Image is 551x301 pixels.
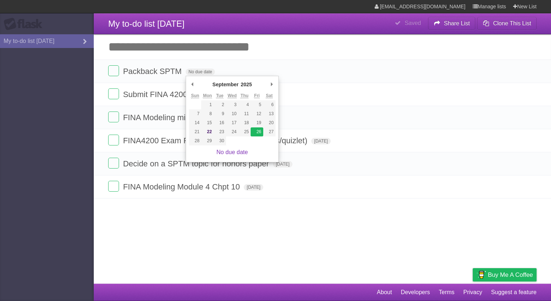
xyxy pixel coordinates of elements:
button: 14 [189,118,201,127]
button: 22 [201,127,213,136]
a: No due date [216,149,248,155]
button: 20 [263,118,275,127]
a: Buy me a coffee [473,268,537,282]
abbr: Wednesday [228,93,237,99]
button: 8 [201,109,213,118]
button: 1 [201,100,213,109]
span: Buy me a coffee [488,269,533,281]
button: 15 [201,118,213,127]
button: 13 [263,109,275,118]
button: 21 [189,127,201,136]
span: [DATE] [244,184,263,191]
span: FINA Modeling Module 4 Chpt 10 [123,182,242,191]
button: Previous Month [189,79,196,90]
span: Packback SPTM [123,67,184,76]
img: Buy me a coffee [476,269,486,281]
button: 9 [213,109,226,118]
abbr: Tuesday [216,93,223,99]
button: Clone This List [477,17,537,30]
button: 6 [263,100,275,109]
button: 7 [189,109,201,118]
label: Done [108,158,119,169]
button: 17 [226,118,238,127]
a: Suggest a feature [491,285,537,299]
button: 2 [213,100,226,109]
button: 16 [213,118,226,127]
a: About [377,285,392,299]
a: Terms [439,285,455,299]
span: My to-do list [DATE] [108,19,185,29]
span: Decide on a SPTM topic for honors paper [123,159,271,168]
label: Done [108,135,119,145]
button: 26 [251,127,263,136]
button: 19 [251,118,263,127]
button: 18 [238,118,251,127]
span: FINA4200 Exam Review (practice test/slides/quizlet) [123,136,309,145]
span: No due date [186,69,215,75]
abbr: Friday [254,93,260,99]
a: Developers [401,285,430,299]
div: Flask [4,18,47,31]
abbr: Thursday [241,93,248,99]
div: September [211,79,239,90]
b: Clone This List [493,20,531,26]
div: 2025 [239,79,253,90]
button: 10 [226,109,238,118]
abbr: Monday [203,93,212,99]
label: Done [108,112,119,122]
button: 12 [251,109,263,118]
button: 29 [201,136,213,145]
abbr: Saturday [266,93,273,99]
button: 4 [238,100,251,109]
button: 30 [213,136,226,145]
abbr: Sunday [191,93,199,99]
span: Submit FINA 4200 Pset #3 [123,90,218,99]
label: Done [108,65,119,76]
button: 3 [226,100,238,109]
button: 28 [189,136,201,145]
button: 24 [226,127,238,136]
label: Done [108,181,119,192]
b: Saved [405,20,421,26]
button: 25 [238,127,251,136]
b: Share List [444,20,470,26]
button: Share List [428,17,476,30]
button: 5 [251,100,263,109]
a: Privacy [463,285,482,299]
span: FINA Modeling midterm review [123,113,233,122]
button: Next Month [268,79,275,90]
button: 11 [238,109,251,118]
span: [DATE] [311,138,331,144]
button: 27 [263,127,275,136]
button: 23 [213,127,226,136]
span: [DATE] [273,161,292,167]
label: Done [108,88,119,99]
